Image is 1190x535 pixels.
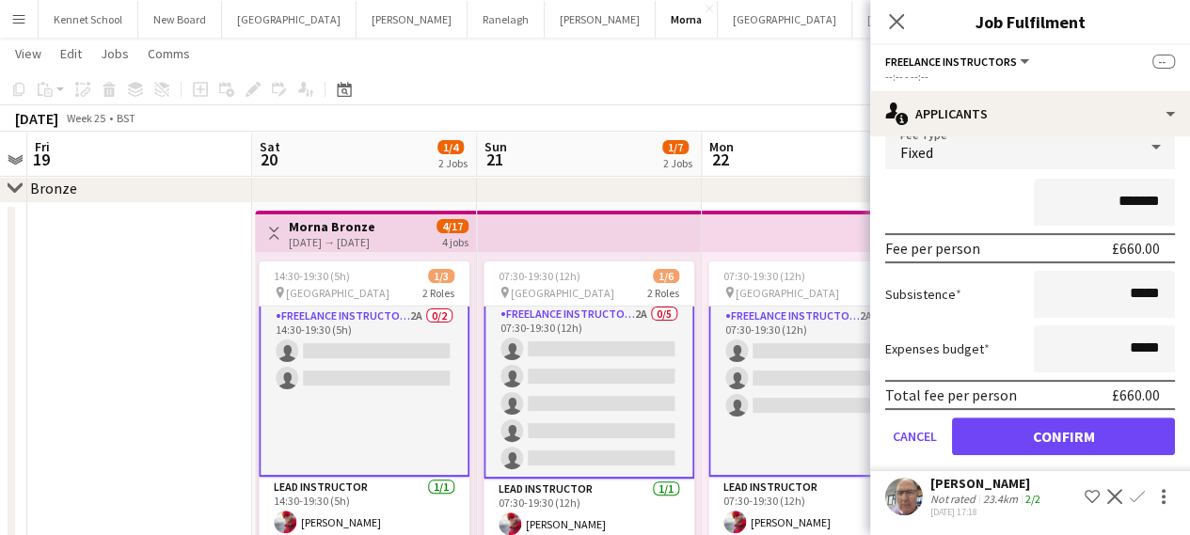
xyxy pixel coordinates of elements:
div: --:-- - --:-- [885,70,1175,84]
div: 4 jobs [442,233,468,249]
div: [DATE] [15,109,58,128]
button: [GEOGRAPHIC_DATA] [852,1,987,38]
span: 4/17 [436,219,468,233]
a: View [8,41,49,66]
button: Cancel [885,417,944,455]
button: New Board [138,1,222,38]
span: Freelance Instructors [885,55,1017,69]
span: 22 [706,149,734,170]
app-card-role: Freelance Instructors2A0/307:30-19:30 (12h) [708,304,919,477]
a: Edit [53,41,89,66]
span: Week 25 [62,111,109,125]
span: 07:30-19:30 (12h) [723,269,805,283]
button: Morna [656,1,718,38]
span: Fixed [900,143,933,162]
span: -- [1152,55,1175,69]
div: [DATE] 17:18 [930,506,1044,518]
span: 07:30-19:30 (12h) [499,269,580,283]
span: Jobs [101,45,129,62]
span: Fri [35,138,50,155]
span: Edit [60,45,82,62]
app-card-role: Freelance Instructors2A0/507:30-19:30 (12h) [484,302,694,479]
button: Freelance Instructors [885,55,1032,69]
span: Mon [709,138,734,155]
button: [PERSON_NAME] [357,1,468,38]
div: BST [117,111,135,125]
span: 1/3 [428,269,454,283]
span: Sun [484,138,507,155]
a: Jobs [93,41,136,66]
div: £660.00 [1112,239,1160,258]
label: Expenses budget [885,340,990,357]
h3: Job Fulfilment [870,9,1190,34]
button: [PERSON_NAME] [545,1,656,38]
span: 1/4 [437,140,464,154]
h3: Morna Bronze [289,218,375,235]
div: [DATE] → [DATE] [289,235,375,249]
span: 21 [482,149,507,170]
button: Confirm [952,417,1175,455]
div: [PERSON_NAME] [930,475,1044,492]
button: [GEOGRAPHIC_DATA] [222,1,357,38]
span: 1/7 [662,140,689,154]
a: Comms [140,41,198,66]
app-card-role: Freelance Instructors2A0/214:30-19:30 (5h) [259,304,469,477]
span: Sat [260,138,280,155]
div: Not rated [930,492,979,506]
span: [GEOGRAPHIC_DATA] [511,286,614,300]
span: [GEOGRAPHIC_DATA] [286,286,389,300]
span: 14:30-19:30 (5h) [274,269,350,283]
div: 23.4km [979,492,1022,506]
div: £660.00 [1112,386,1160,404]
div: Bronze [30,179,77,197]
div: Fee per person [885,239,980,258]
div: Applicants [870,91,1190,136]
button: Ranelagh [468,1,545,38]
button: [GEOGRAPHIC_DATA] [718,1,852,38]
span: 20 [257,149,280,170]
span: View [15,45,41,62]
button: Kennet School [39,1,138,38]
span: Comms [148,45,190,62]
div: 2 Jobs [663,156,692,170]
span: 19 [32,149,50,170]
span: 1/6 [653,269,679,283]
div: 2 Jobs [438,156,468,170]
span: 2 Roles [647,286,679,300]
span: [GEOGRAPHIC_DATA] [736,286,839,300]
label: Subsistence [885,286,961,303]
span: 2 Roles [422,286,454,300]
app-skills-label: 2/2 [1025,492,1040,506]
div: Total fee per person [885,386,1017,404]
